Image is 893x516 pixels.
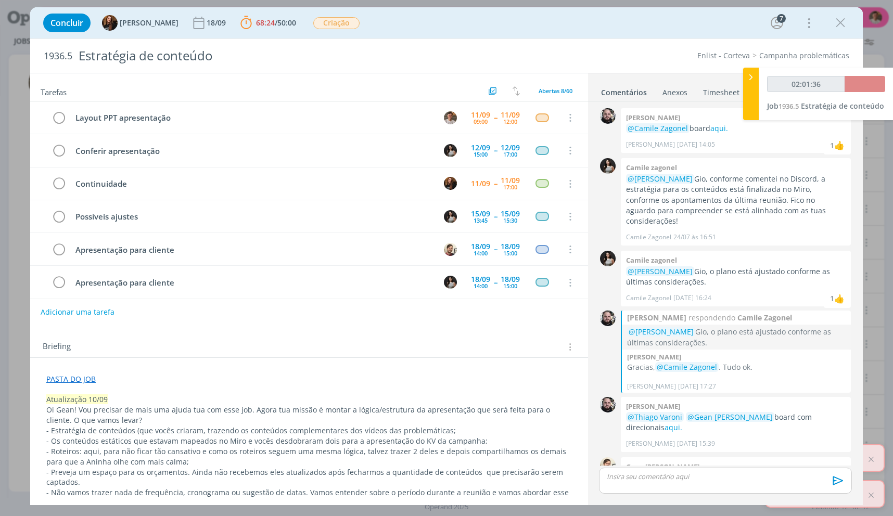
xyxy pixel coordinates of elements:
a: Campanha problemáticas [759,50,849,60]
p: Gio, o plano está ajustado conforme as últimas considerações. [627,326,846,348]
span: -- [494,114,497,121]
p: - Preveja um espaço para os orçamentos. Ainda não recebemos eles atualizados após fecharmos a qua... [46,467,572,488]
div: 17:00 [503,151,517,157]
img: arrow-down-up.svg [513,86,520,96]
span: @[PERSON_NAME] [629,327,694,337]
a: Enlist - Corteva [697,50,750,60]
button: C [442,275,458,290]
div: 18/09 [501,243,520,250]
span: Criação [313,17,360,29]
button: T[PERSON_NAME] [102,15,178,31]
img: T [102,15,118,31]
b: [PERSON_NAME] [627,352,681,362]
img: G [600,108,616,124]
b: [PERSON_NAME] [626,113,680,122]
b: [PERSON_NAME] [626,402,680,411]
button: C [442,209,458,224]
a: PASTA DO JOB [46,374,96,384]
button: C [442,143,458,158]
div: Conferir apresentação [71,145,434,158]
button: 7 [769,15,785,31]
strong: [PERSON_NAME] [627,312,686,323]
p: - Não vamos trazer nada de frequência, cronograma ou sugestão de datas. Vamos entender sobre o pe... [46,487,572,508]
div: 18/09 [501,276,520,283]
img: C [444,210,457,223]
p: - Os conteúdos estáticos que estavam mapeados no Miro e vocês desdobraram dois para a apresentaçã... [46,436,572,446]
b: Gean [PERSON_NAME] [626,462,699,471]
div: @@1047192@@ Gio, o plano está ajustado conforme as últimas considerações. [627,326,846,348]
div: Possíveis ajustes [71,210,434,223]
span: -- [494,246,497,253]
span: Tarefas [41,85,67,97]
b: Camile zagonel [626,163,677,172]
span: [DATE] 15:39 [677,439,715,448]
div: 09:00 [474,119,488,124]
div: 11/09 [471,180,490,187]
img: T [444,111,457,124]
span: Briefing [43,340,71,354]
span: @Camile Zagonel [657,362,717,372]
div: 18/09 [207,19,228,27]
img: C [444,144,457,157]
div: Giovani Souza [834,292,845,305]
div: Continuidade [71,177,434,190]
div: 12:00 [503,119,517,124]
img: G [600,397,616,412]
b: Camile zagonel [626,255,677,265]
div: 12/09 [501,144,520,151]
span: 50:00 [277,18,296,28]
a: Comentários [601,83,647,98]
span: -- [494,147,497,154]
strong: Camile Zagonel [737,312,792,323]
p: - Estratégia de conteúdos (que vocês criaram, trazendo os conteúdos complementares dos vídeos das... [46,425,572,436]
span: Concluir [50,19,83,27]
p: Gio, conforme comentei no Discord, a estratégia para os conteúdos está finalizada no Miro, confor... [626,174,846,227]
div: 1 [830,140,834,151]
div: 18/09 [471,243,490,250]
div: Apresentação para cliente [71,243,434,256]
div: 12/09 [471,144,490,151]
div: Anexos [662,87,687,98]
p: Camile Zagonel [626,233,671,242]
span: Atualização 10/09 [46,394,108,404]
div: dialog [30,7,863,505]
div: 11/09 [471,111,490,119]
img: T [444,177,457,190]
img: G [600,457,616,473]
img: G [600,311,616,326]
span: [PERSON_NAME] [120,19,178,27]
div: Camile Zagonel [834,139,845,151]
div: 15:00 [503,283,517,289]
a: Timesheet [703,83,740,98]
span: [DATE] 14:05 [677,140,715,149]
span: -- [494,180,497,187]
span: @Camile Zagonel [628,123,688,133]
span: Estratégia de conteúdo [801,101,884,111]
p: - Roteiros: aqui, para não ficar tão cansativo e como os roteiros seguem uma mesma lógica, talvez... [46,446,572,467]
div: 14:00 [474,283,488,289]
div: 7 [777,14,786,23]
a: aqui. [665,422,682,432]
button: G [442,241,458,257]
button: Criação [313,17,360,30]
span: 68:24 [256,18,275,28]
a: aqui. [710,123,728,133]
div: 15/09 [501,210,520,217]
button: 68:24/50:00 [238,15,299,31]
span: @Gean [PERSON_NAME] [687,412,773,422]
div: Estratégia de conteúdo [74,43,509,69]
span: -- [494,279,497,286]
span: 1936.5 [779,101,799,111]
div: 13:45 [474,217,488,223]
span: -- [494,213,497,220]
img: G [444,243,457,256]
div: 15:30 [503,217,517,223]
p: [PERSON_NAME] [626,439,675,448]
div: 15:00 [474,151,488,157]
span: / [275,18,277,28]
button: Adicionar uma tarefa [40,303,115,321]
span: [DATE] 17:27 [678,382,716,391]
span: [DATE] 16:24 [673,293,711,303]
p: board com direcionais [626,412,846,433]
span: @Thiago Varoni [628,412,682,422]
